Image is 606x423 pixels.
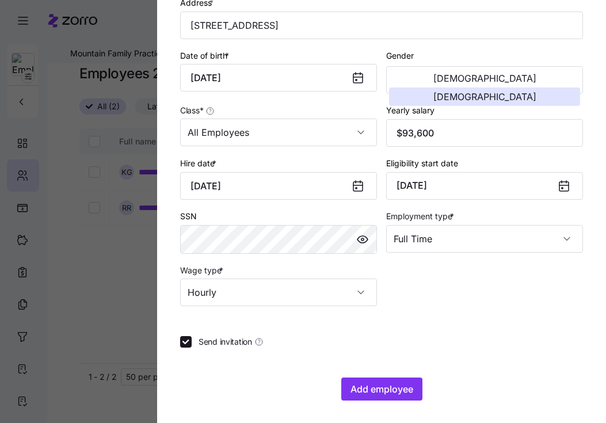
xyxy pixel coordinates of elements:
button: [DATE] [386,172,583,200]
input: MM/DD/YYYY [180,64,377,92]
label: Eligibility start date [386,157,458,170]
label: Gender [386,49,414,62]
span: [DEMOGRAPHIC_DATA] [433,74,536,83]
input: Address [180,12,583,39]
label: Employment type [386,210,456,223]
span: Class * [180,105,203,116]
label: Yearly salary [386,104,435,117]
input: Yearly salary [386,119,583,147]
span: [DEMOGRAPHIC_DATA] [433,92,536,101]
input: Select employment type [386,225,583,253]
label: Hire date [180,157,219,170]
input: Class [180,119,377,146]
label: Date of birth [180,49,231,62]
input: MM/DD/YYYY [180,172,377,200]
